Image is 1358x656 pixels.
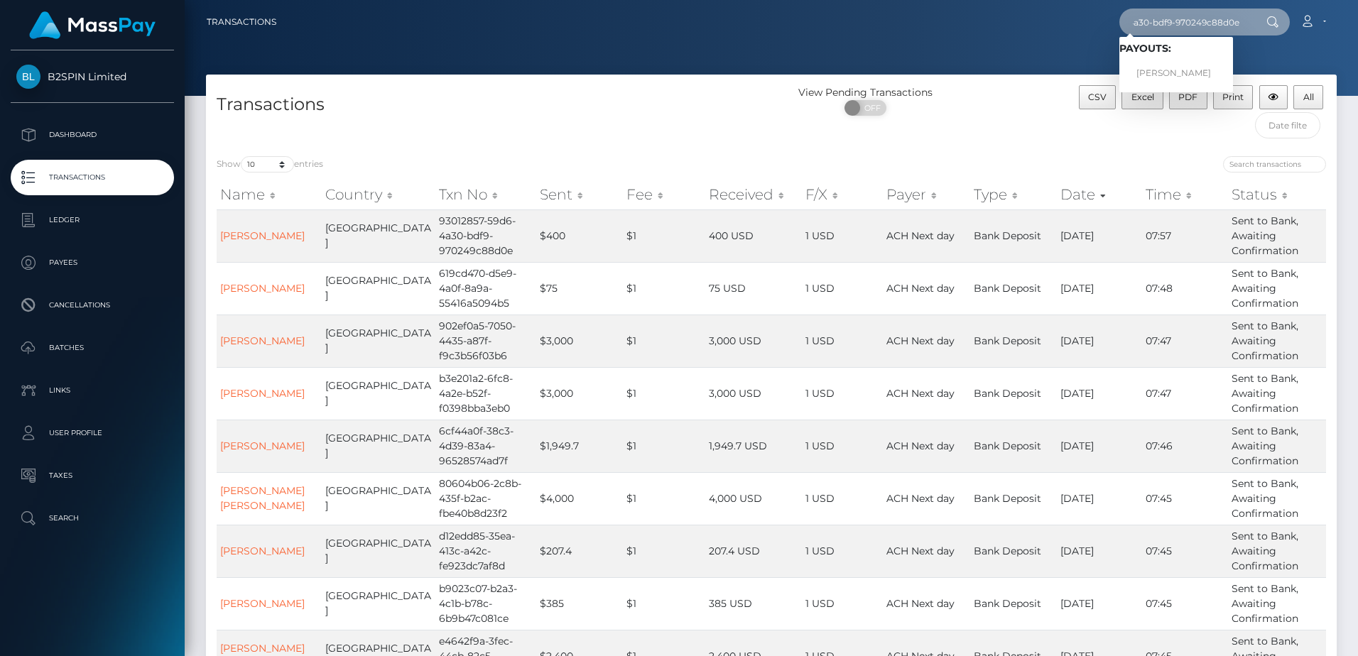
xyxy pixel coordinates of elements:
[1142,525,1228,577] td: 07:45
[220,484,305,512] a: [PERSON_NAME] [PERSON_NAME]
[802,180,882,209] th: F/X: activate to sort column ascending
[886,387,955,400] span: ACH Next day
[1057,577,1142,630] td: [DATE]
[11,415,174,451] a: User Profile
[322,367,435,420] td: [GEOGRAPHIC_DATA]
[435,525,536,577] td: d12edd85-35ea-413c-a42c-fe923dc7af8d
[970,262,1058,315] td: Bank Deposit
[1142,209,1228,262] td: 07:57
[11,330,174,366] a: Batches
[802,262,882,315] td: 1 USD
[536,209,624,262] td: $400
[435,367,536,420] td: b3e201a2-6fc8-4a2e-b52f-f0398bba3eb0
[970,315,1058,367] td: Bank Deposit
[1057,472,1142,525] td: [DATE]
[970,209,1058,262] td: Bank Deposit
[536,577,624,630] td: $385
[1228,209,1326,262] td: Sent to Bank, Awaiting Confirmation
[322,577,435,630] td: [GEOGRAPHIC_DATA]
[705,209,803,262] td: 400 USD
[705,367,803,420] td: 3,000 USD
[802,367,882,420] td: 1 USD
[802,315,882,367] td: 1 USD
[970,420,1058,472] td: Bank Deposit
[802,420,882,472] td: 1 USD
[11,160,174,195] a: Transactions
[623,577,705,630] td: $1
[1169,85,1207,109] button: PDF
[705,420,803,472] td: 1,949.7 USD
[623,315,705,367] td: $1
[220,387,305,400] a: [PERSON_NAME]
[536,525,624,577] td: $207.4
[886,545,955,557] span: ACH Next day
[623,525,705,577] td: $1
[1142,180,1228,209] th: Time: activate to sort column ascending
[11,458,174,493] a: Taxes
[886,439,955,452] span: ACH Next day
[1303,92,1314,102] span: All
[435,180,536,209] th: Txn No: activate to sort column ascending
[16,337,168,359] p: Batches
[11,373,174,408] a: Links
[536,367,624,420] td: $3,000
[322,420,435,472] td: [GEOGRAPHIC_DATA]
[970,180,1058,209] th: Type: activate to sort column ascending
[1293,85,1323,109] button: All
[705,180,803,209] th: Received: activate to sort column ascending
[1142,577,1228,630] td: 07:45
[1178,92,1197,102] span: PDF
[705,472,803,525] td: 4,000 USD
[970,577,1058,630] td: Bank Deposit
[802,472,882,525] td: 1 USD
[1142,262,1228,315] td: 07:48
[16,295,168,316] p: Cancellations
[435,262,536,315] td: 619cd470-d5e9-4a0f-8a9a-55416a5094b5
[970,525,1058,577] td: Bank Deposit
[1119,60,1233,87] a: [PERSON_NAME]
[322,262,435,315] td: [GEOGRAPHIC_DATA]
[11,117,174,153] a: Dashboard
[1142,420,1228,472] td: 07:46
[1228,525,1326,577] td: Sent to Bank, Awaiting Confirmation
[1057,315,1142,367] td: [DATE]
[1057,367,1142,420] td: [DATE]
[16,167,168,188] p: Transactions
[241,156,294,173] select: Showentries
[220,334,305,347] a: [PERSON_NAME]
[623,180,705,209] th: Fee: activate to sort column ascending
[1228,367,1326,420] td: Sent to Bank, Awaiting Confirmation
[623,209,705,262] td: $1
[1213,85,1254,109] button: Print
[1228,315,1326,367] td: Sent to Bank, Awaiting Confirmation
[705,315,803,367] td: 3,000 USD
[1255,112,1320,138] input: Date filter
[536,420,624,472] td: $1,949.7
[11,245,174,280] a: Payees
[1057,209,1142,262] td: [DATE]
[536,262,624,315] td: $75
[852,100,888,116] span: OFF
[1088,92,1107,102] span: CSV
[16,65,40,89] img: B2SPIN Limited
[536,315,624,367] td: $3,000
[1259,85,1288,109] button: Column visibility
[1079,85,1117,109] button: CSV
[322,472,435,525] td: [GEOGRAPHIC_DATA]
[1142,315,1228,367] td: 07:47
[220,439,305,452] a: [PERSON_NAME]
[970,367,1058,420] td: Bank Deposit
[16,124,168,146] p: Dashboard
[705,577,803,630] td: 385 USD
[1057,420,1142,472] td: [DATE]
[11,202,174,238] a: Ledger
[207,7,276,37] a: Transactions
[217,92,761,117] h4: Transactions
[1131,92,1154,102] span: Excel
[771,85,960,100] div: View Pending Transactions
[29,11,156,39] img: MassPay Logo
[886,597,955,610] span: ACH Next day
[623,472,705,525] td: $1
[16,422,168,444] p: User Profile
[705,262,803,315] td: 75 USD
